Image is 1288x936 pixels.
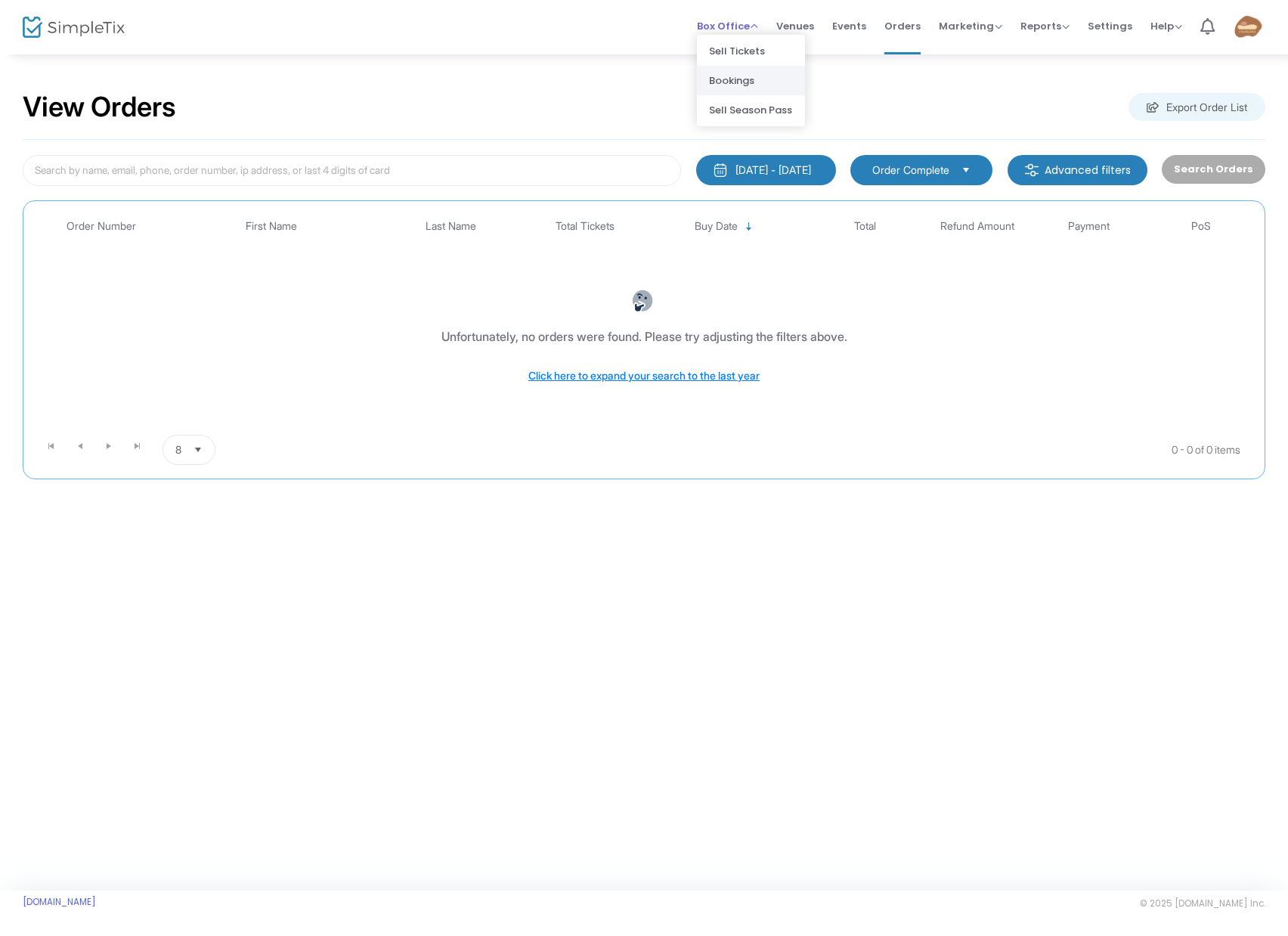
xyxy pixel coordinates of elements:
button: Select [187,435,209,464]
m-button: Advanced filters [1008,155,1147,185]
span: Payment [1068,220,1110,233]
span: © 2025 [DOMAIN_NAME] Inc. [1140,897,1265,910]
span: Order Complete [872,163,949,178]
th: Total [809,209,921,244]
div: Unfortunately, no orders were found. Please try adjusting the filters above. [441,327,847,346]
button: Select [955,162,977,178]
span: Box Office [697,19,758,33]
span: PoS [1191,220,1211,233]
span: Buy Date [695,220,738,233]
span: Last Name [426,220,476,233]
th: Total Tickets [529,209,641,244]
input: Search by name, email, phone, order number, ip address, or last 4 digits of card [23,155,681,186]
span: Settings [1088,7,1132,45]
div: Data table [31,209,1257,429]
img: filter [1024,163,1039,178]
span: Marketing [939,19,1002,33]
kendo-pager-info: 0 - 0 of 0 items [366,435,1240,465]
a: [DOMAIN_NAME] [23,896,96,908]
button: [DATE] - [DATE] [696,155,836,185]
span: Orders [884,7,921,45]
span: Events [832,7,866,45]
li: Sell Season Pass [697,95,805,125]
span: First Name [246,220,297,233]
span: Order Number [67,220,136,233]
span: Help [1150,19,1182,33]
li: Sell Tickets [697,36,805,66]
span: 8 [175,442,181,457]
span: Venues [776,7,814,45]
img: monthly [713,163,728,178]
div: [DATE] - [DATE] [735,163,811,178]
li: Bookings [697,66,805,95]
img: face-thinking.png [631,290,654,312]
span: Click here to expand your search to the last year [528,369,760,382]
span: Reports [1020,19,1070,33]
th: Refund Amount [921,209,1033,244]
h2: View Orders [23,91,176,124]
span: Sortable [743,221,755,233]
